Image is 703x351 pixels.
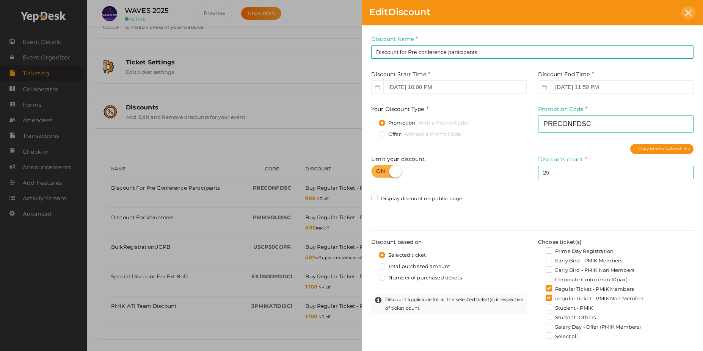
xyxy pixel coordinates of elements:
label: Select all [546,333,578,340]
label: Salary Day - Offer (PMIK Members) [546,323,641,331]
label: Selected ticket [379,251,426,259]
label: Total purchased amount [379,263,450,270]
input: Enter your discount count [538,166,694,179]
span: Edit [369,6,388,17]
label: Number of purchased tickets [379,274,462,282]
label: Early Bird - PMIK Non Members [546,267,634,274]
label: Corporate Group (min 10pax) [546,276,628,284]
span: ( Without a Promo Code ) [401,131,464,137]
label: Offer [379,131,464,138]
label: Early Bird - PMIK Members [546,257,623,265]
label: Discount Start Time [371,70,430,79]
label: Student -Others [546,314,596,321]
label: Student - PMIK [546,304,593,312]
label: Your Discount Type [371,105,428,114]
label: Discount Name [371,35,418,44]
label: Promotion [379,119,470,127]
label: Regular Ticket - PMIK Members [546,285,634,293]
label: Discounts count [538,155,587,164]
input: Enter promotion Code [538,115,694,133]
label: Limit your discount. [371,155,426,163]
input: Enter your discount name [371,45,694,59]
div: Copy Promo Referral link [630,144,694,154]
label: Discount End Time [538,70,594,79]
label: Discount based on [371,238,422,246]
label: Promotion Code [538,105,587,114]
label: Display discount on public page. [371,195,463,203]
span: ( With a Promo Code ) [415,120,470,126]
label: Discount applicable for all the selected ticket(s) irrespective of ticket count. [385,295,527,312]
label: Regular Ticket - PMIK Non Member [546,295,643,303]
label: Choose ticket(s) [538,238,582,246]
span: Discount [369,6,430,17]
label: Prime Day Registration [546,248,614,255]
